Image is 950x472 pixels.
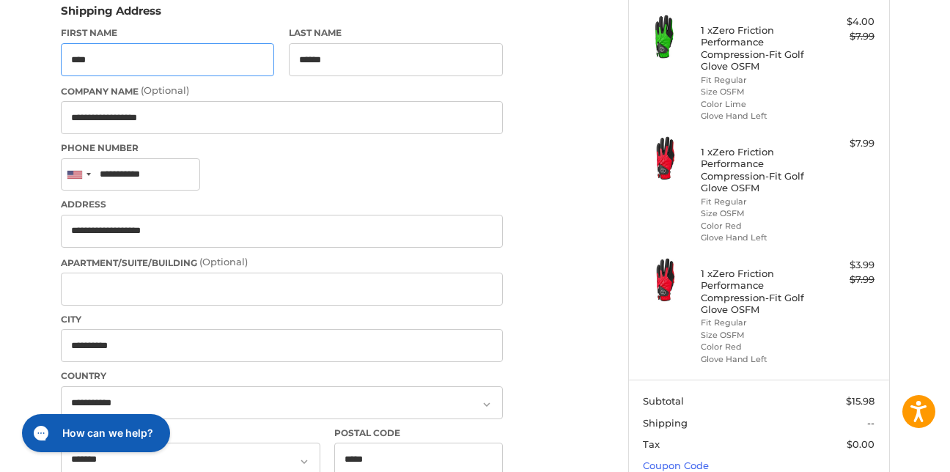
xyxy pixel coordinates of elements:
small: (Optional) [199,256,248,268]
label: Country [61,369,503,383]
li: Glove Hand Left [701,232,813,244]
label: Phone Number [61,141,503,155]
li: Size OSFM [701,329,813,342]
label: Postal Code [334,427,503,440]
li: Color Red [701,341,813,353]
li: Glove Hand Left [701,353,813,366]
div: $7.99 [817,273,874,287]
a: Coupon Code [643,460,709,471]
h4: 1 x Zero Friction Performance Compression-Fit Golf Glove OSFM [701,24,813,72]
li: Color Red [701,220,813,232]
li: Fit Regular [701,317,813,329]
span: Tax [643,438,660,450]
legend: Shipping Address [61,3,161,26]
label: State/Province [61,427,320,440]
label: City [61,313,503,326]
div: $7.99 [817,136,874,151]
div: United States: +1 [62,159,95,191]
span: $15.98 [846,395,874,407]
iframe: Gorgias live chat messenger [15,409,174,457]
div: $4.00 [817,15,874,29]
li: Size OSFM [701,86,813,98]
li: Size OSFM [701,207,813,220]
span: -- [867,417,874,429]
div: $3.99 [817,258,874,273]
span: Subtotal [643,395,684,407]
small: (Optional) [141,84,189,96]
div: $7.99 [817,29,874,44]
li: Fit Regular [701,196,813,208]
span: $0.00 [847,438,874,450]
span: Shipping [643,417,688,429]
label: First Name [61,26,275,40]
label: Address [61,198,503,211]
label: Company Name [61,84,503,98]
label: Last Name [289,26,503,40]
h4: 1 x Zero Friction Performance Compression-Fit Golf Glove OSFM [701,268,813,315]
li: Color Lime [701,98,813,111]
li: Glove Hand Left [701,110,813,122]
h4: 1 x Zero Friction Performance Compression-Fit Golf Glove OSFM [701,146,813,193]
li: Fit Regular [701,74,813,86]
label: Apartment/Suite/Building [61,255,503,270]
